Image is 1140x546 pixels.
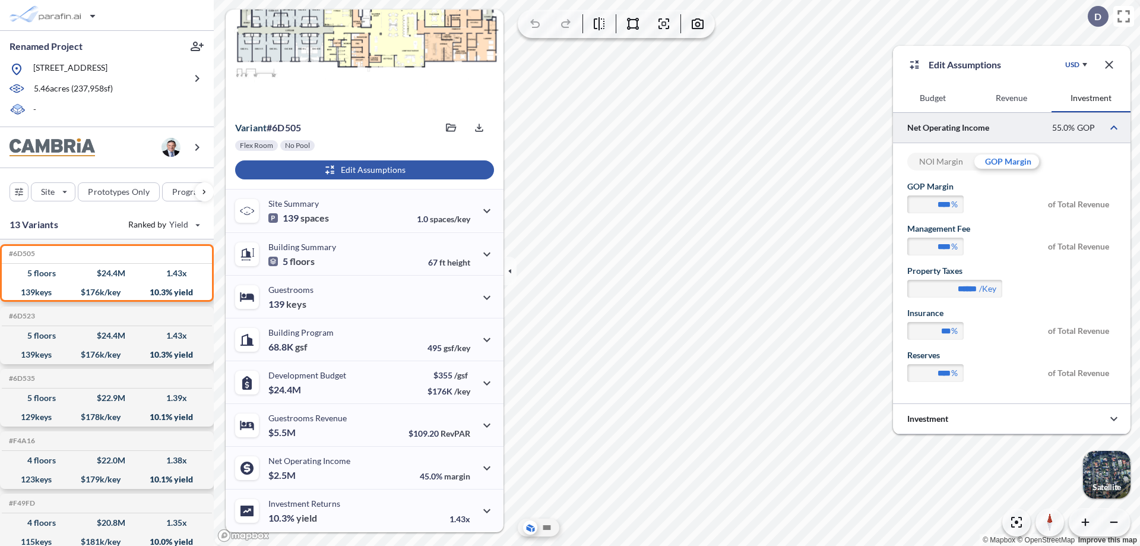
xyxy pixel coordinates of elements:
p: No Pool [285,141,310,150]
p: Guestrooms [268,285,313,295]
h5: Click to copy the code [7,437,35,445]
span: /key [454,386,470,396]
p: D [1094,11,1101,22]
p: 495 [427,343,470,353]
button: Investment [1052,84,1130,112]
p: Program [172,186,205,198]
span: of Total Revenue [1048,238,1116,264]
p: $24.4M [268,384,303,396]
a: Mapbox [983,536,1015,544]
p: $5.5M [268,427,297,438]
a: Mapbox homepage [217,529,270,542]
button: Edit Assumptions [235,160,494,179]
a: Improve this map [1078,536,1137,544]
p: 68.8K [268,341,308,353]
label: Property Taxes [907,265,962,277]
p: Guestrooms Revenue [268,413,347,423]
p: [STREET_ADDRESS] [33,62,107,77]
img: user logo [161,138,180,157]
span: margin [444,471,470,481]
span: spaces [300,212,329,224]
p: Net Operating Income [268,456,350,466]
button: Site [31,182,75,201]
p: 13 Variants [9,217,58,232]
span: yield [296,512,317,524]
label: Management Fee [907,223,970,235]
label: Insurance [907,307,943,319]
span: Yield [169,219,189,231]
button: Site Plan [540,520,554,535]
p: $2.5M [268,469,297,481]
span: /gsf [454,370,468,380]
button: Switcher ImageSatellite [1083,451,1130,498]
p: 5 [268,255,315,267]
p: Building Summary [268,242,336,252]
img: Switcher Image [1083,451,1130,498]
button: Prototypes Only [78,182,160,201]
span: gsf/key [444,343,470,353]
p: Investment [907,413,948,425]
p: 139 [268,298,306,310]
label: % [951,367,958,379]
span: floors [290,255,315,267]
p: Renamed Project [9,40,83,53]
span: spaces/key [430,214,470,224]
div: GOP Margin [974,153,1041,171]
span: RevPAR [441,428,470,438]
p: Development Budget [268,370,346,380]
span: height [447,257,470,267]
h5: Click to copy the code [7,499,35,507]
p: 1.0 [417,214,470,224]
p: 1.43x [449,514,470,524]
p: Site [41,186,55,198]
button: Budget [893,84,972,112]
p: 5.46 acres ( 237,958 sf) [34,83,113,96]
span: of Total Revenue [1048,195,1116,222]
p: Prototypes Only [88,186,150,198]
h5: Click to copy the code [7,250,35,258]
p: $109.20 [408,428,470,438]
button: Program [162,182,226,201]
h5: Click to copy the code [7,312,35,320]
div: USD [1065,60,1079,70]
button: Ranked by Yield [119,215,208,234]
span: keys [286,298,306,310]
label: % [951,325,958,337]
p: Edit Assumptions [929,58,1001,72]
span: gsf [295,341,308,353]
p: $176K [427,386,470,396]
label: Reserves [907,349,940,361]
span: of Total Revenue [1048,322,1116,349]
p: 139 [268,212,329,224]
p: Investment Returns [268,498,340,509]
label: /key [979,283,996,295]
label: GOP Margin [907,181,954,192]
div: NOI Margin [907,153,974,171]
button: Revenue [972,84,1051,112]
p: $355 [427,370,470,380]
p: 45.0% [420,471,470,481]
p: - [33,103,36,117]
label: % [951,241,958,253]
p: Flex Room [240,141,273,150]
span: ft [439,257,445,267]
p: # 6d505 [235,122,301,134]
img: BrandImage [9,138,95,157]
span: of Total Revenue [1048,364,1116,391]
p: Satellite [1092,482,1121,492]
h5: Click to copy the code [7,374,35,383]
p: 10.3% [268,512,317,524]
button: Aerial View [523,520,537,535]
a: OpenStreetMap [1017,536,1075,544]
p: Building Program [268,327,334,337]
label: % [951,198,958,210]
span: Variant [235,122,267,133]
p: Site Summary [268,198,319,209]
p: 67 [428,257,470,267]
